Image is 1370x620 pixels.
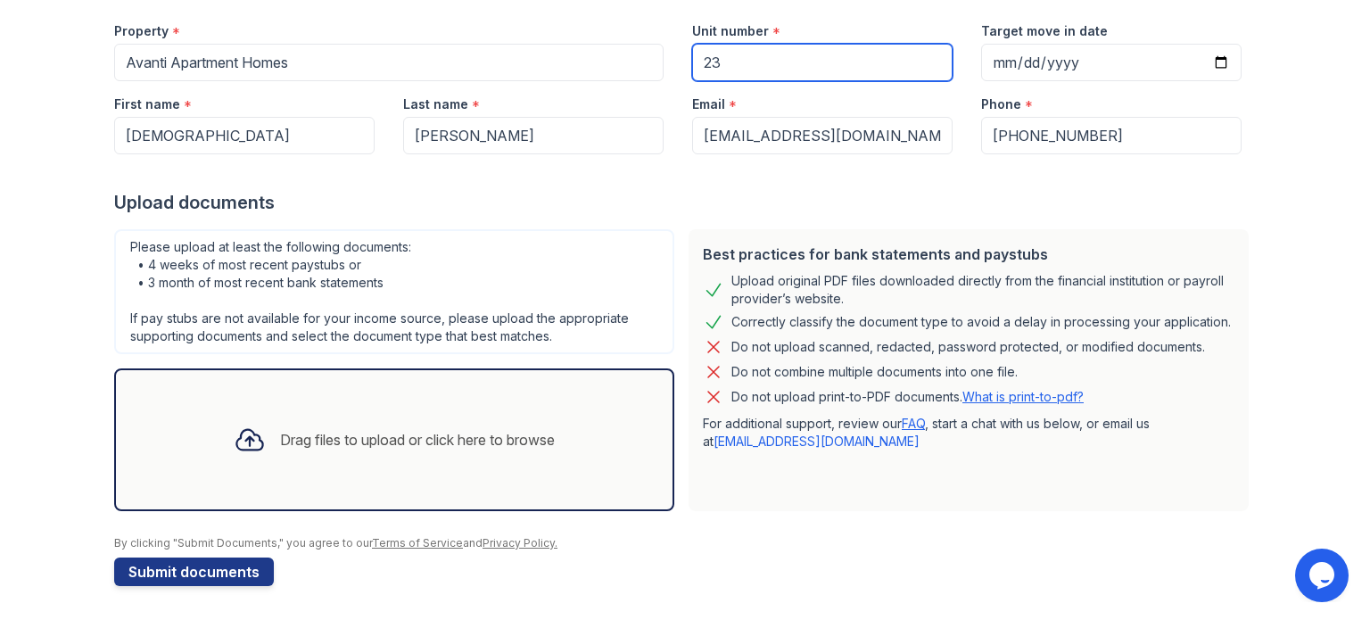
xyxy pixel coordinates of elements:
[403,95,468,113] label: Last name
[902,416,925,431] a: FAQ
[114,95,180,113] label: First name
[692,95,725,113] label: Email
[731,361,1018,383] div: Do not combine multiple documents into one file.
[114,190,1256,215] div: Upload documents
[714,434,920,449] a: [EMAIL_ADDRESS][DOMAIN_NAME]
[114,558,274,586] button: Submit documents
[981,22,1108,40] label: Target move in date
[114,22,169,40] label: Property
[731,336,1205,358] div: Do not upload scanned, redacted, password protected, or modified documents.
[114,229,674,354] div: Please upload at least the following documents: • 4 weeks of most recent paystubs or • 3 month of...
[731,311,1231,333] div: Correctly classify the document type to avoid a delay in processing your application.
[692,22,769,40] label: Unit number
[731,388,1084,406] p: Do not upload print-to-PDF documents.
[962,389,1084,404] a: What is print-to-pdf?
[114,536,1256,550] div: By clicking "Submit Documents," you agree to our and
[731,272,1234,308] div: Upload original PDF files downloaded directly from the financial institution or payroll provider’...
[1295,549,1352,602] iframe: chat widget
[280,429,555,451] div: Drag files to upload or click here to browse
[372,536,463,550] a: Terms of Service
[703,244,1234,265] div: Best practices for bank statements and paystubs
[703,415,1234,451] p: For additional support, review our , start a chat with us below, or email us at
[483,536,557,550] a: Privacy Policy.
[981,95,1021,113] label: Phone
